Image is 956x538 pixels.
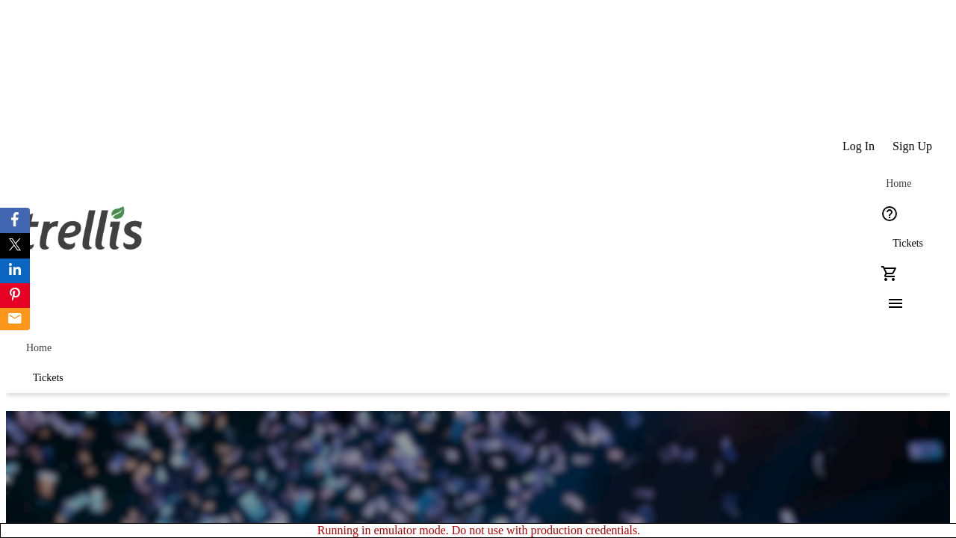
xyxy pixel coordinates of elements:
span: Log In [842,140,875,153]
span: Tickets [893,238,923,250]
button: Sign Up [884,132,941,161]
img: Orient E2E Organization PXgqk0Xhn5's Logo [15,190,148,265]
span: Home [886,178,911,190]
span: Tickets [33,372,63,384]
a: Tickets [15,363,81,393]
a: Home [875,169,922,199]
span: Sign Up [893,140,932,153]
button: Help [875,199,904,229]
a: Home [15,333,63,363]
a: Tickets [875,229,941,259]
button: Menu [875,288,904,318]
button: Cart [875,259,904,288]
button: Log In [834,132,884,161]
span: Home [26,342,52,354]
